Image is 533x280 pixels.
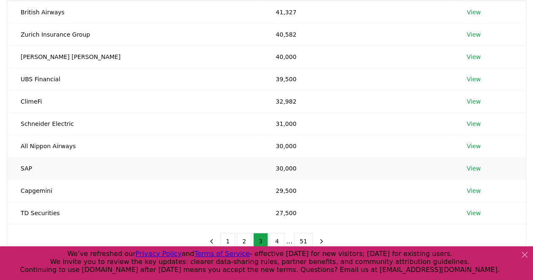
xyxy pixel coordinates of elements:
[466,8,480,16] a: View
[204,233,219,250] button: previous page
[466,209,480,217] a: View
[262,112,453,135] td: 31,000
[262,68,453,90] td: 39,500
[7,179,262,202] td: Capgemini
[314,233,329,250] button: next page
[7,23,262,45] td: Zurich Insurance Group
[7,135,262,157] td: All Nippon Airways
[262,90,453,112] td: 32,982
[262,135,453,157] td: 30,000
[466,187,480,195] a: View
[7,1,262,23] td: British Airways
[7,68,262,90] td: UBS Financial
[262,23,453,45] td: 40,582
[466,75,480,83] a: View
[466,120,480,128] a: View
[7,90,262,112] td: ClimeFi
[7,202,262,224] td: TD Securities
[294,233,313,250] button: 51
[466,142,480,150] a: View
[270,233,284,250] button: 4
[262,1,453,23] td: 41,327
[237,233,252,250] button: 2
[286,236,292,246] li: ...
[262,157,453,179] td: 30,000
[7,112,262,135] td: Schneider Electric
[262,202,453,224] td: 27,500
[220,233,235,250] button: 1
[7,157,262,179] td: SAP
[466,97,480,106] a: View
[262,179,453,202] td: 29,500
[466,53,480,61] a: View
[466,164,480,173] a: View
[253,233,268,250] button: 3
[262,45,453,68] td: 40,000
[7,45,262,68] td: [PERSON_NAME] [PERSON_NAME]
[466,30,480,39] a: View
